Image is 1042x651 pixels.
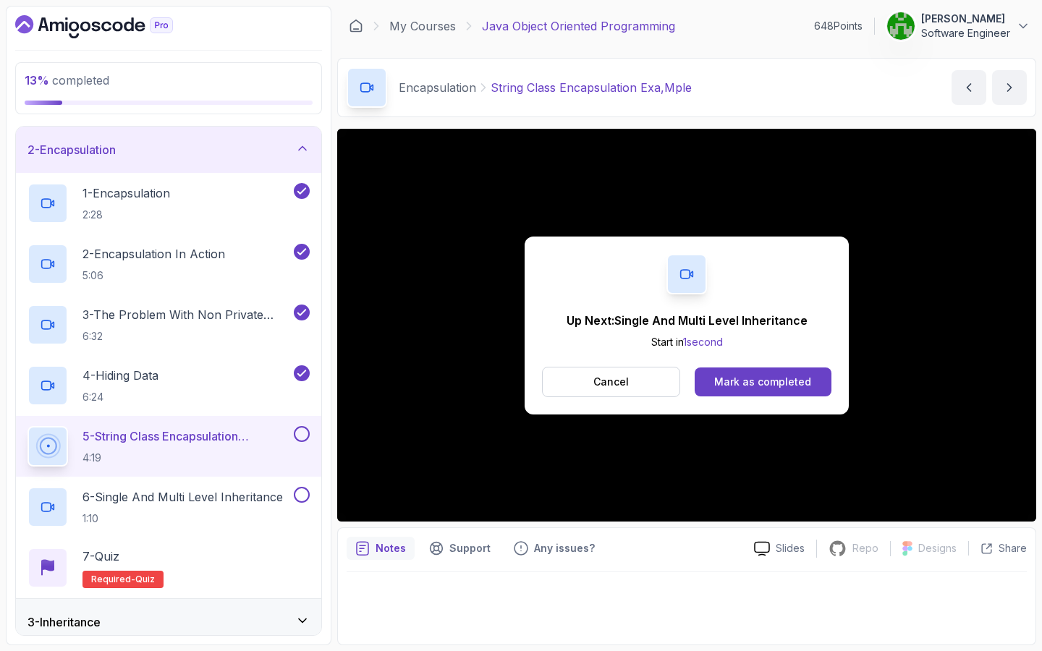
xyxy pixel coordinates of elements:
p: Designs [918,541,957,556]
p: Share [999,541,1027,556]
p: 7 - Quiz [82,548,119,565]
button: 6-Single And Multi Level Inheritance1:10 [27,487,310,527]
div: Mark as completed [714,375,811,389]
span: 13 % [25,73,49,88]
button: previous content [952,70,986,105]
p: Software Engineer [921,26,1010,41]
button: 4-Hiding Data6:24 [27,365,310,406]
img: user profile image [887,12,915,40]
button: 2-Encapsulation [16,127,321,173]
button: 2-Encapsulation In Action5:06 [27,244,310,284]
button: Feedback button [505,537,603,560]
button: 5-String Class Encapsulation Exa,Mple4:19 [27,426,310,467]
button: notes button [347,537,415,560]
p: Start in [567,335,808,349]
button: Share [968,541,1027,556]
a: Slides [742,541,816,556]
p: Cancel [593,375,629,389]
p: Support [449,541,491,556]
p: Encapsulation [399,79,476,96]
p: 1:10 [82,511,283,526]
p: 5:06 [82,268,225,283]
p: Repo [852,541,878,556]
a: Dashboard [15,15,206,38]
iframe: 6 - String Class Encapsulation Exa,mple [337,129,1036,522]
p: 3 - The Problem With Non Private Fields [82,306,291,323]
span: 1 second [683,336,723,348]
p: [PERSON_NAME] [921,12,1010,26]
span: completed [25,73,109,88]
h3: 2 - Encapsulation [27,141,116,158]
p: 5 - String Class Encapsulation Exa,Mple [82,427,291,445]
p: Up Next: Single And Multi Level Inheritance [567,312,808,329]
p: Any issues? [534,541,595,556]
button: Mark as completed [695,367,831,396]
button: Support button [420,537,499,560]
p: 6:24 [82,390,158,404]
a: Dashboard [349,19,363,33]
button: next content [992,70,1027,105]
p: 6 - Single And Multi Level Inheritance [82,488,283,506]
span: Required- [91,574,135,585]
a: My Courses [389,17,456,35]
p: 6:32 [82,329,291,344]
p: 648 Points [814,19,863,33]
p: 2:28 [82,208,170,222]
button: 3-Inheritance [16,599,321,645]
p: 1 - Encapsulation [82,184,170,202]
span: quiz [135,574,155,585]
h3: 3 - Inheritance [27,613,101,631]
button: user profile image[PERSON_NAME]Software Engineer [886,12,1030,41]
p: Java Object Oriented Programming [482,17,675,35]
p: Slides [776,541,805,556]
button: 7-QuizRequired-quiz [27,548,310,588]
p: 4 - Hiding Data [82,367,158,384]
p: 2 - Encapsulation In Action [82,245,225,263]
button: 3-The Problem With Non Private Fields6:32 [27,305,310,345]
p: String Class Encapsulation Exa,Mple [491,79,692,96]
p: Notes [376,541,406,556]
button: Cancel [542,367,680,397]
button: 1-Encapsulation2:28 [27,183,310,224]
p: 4:19 [82,451,291,465]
